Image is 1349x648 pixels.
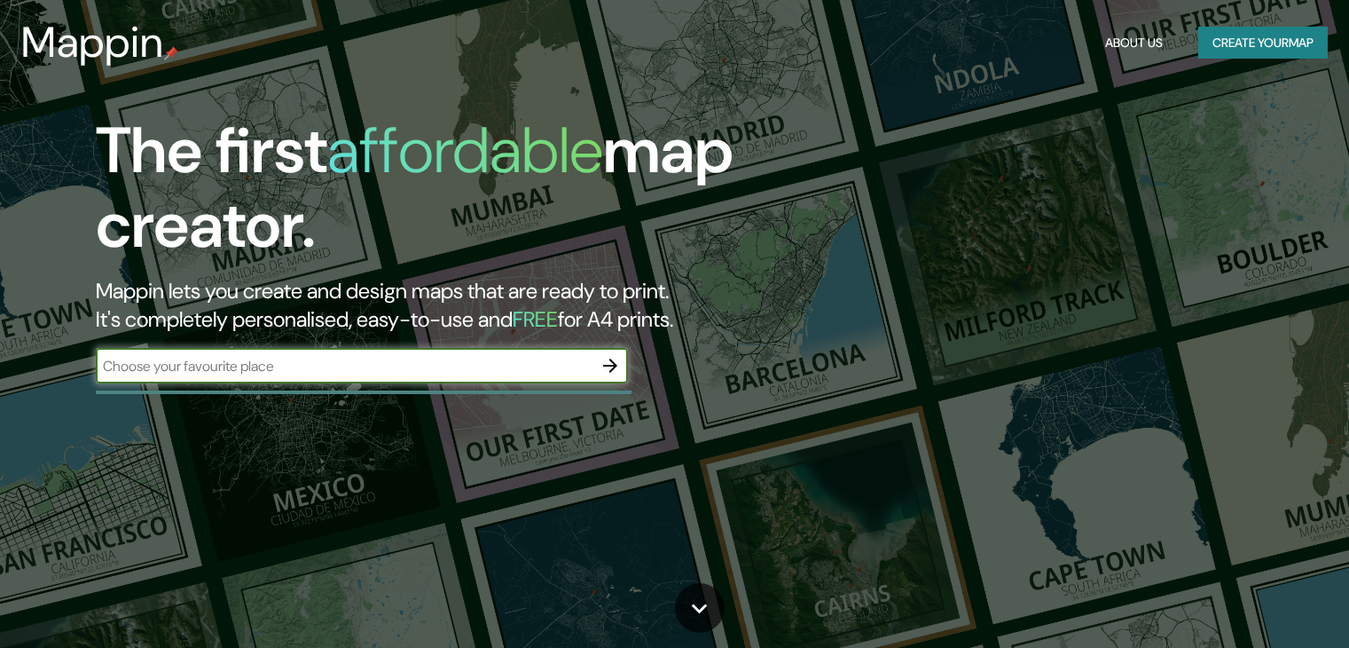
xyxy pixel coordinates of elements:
button: About Us [1098,27,1170,59]
h3: Mappin [21,18,164,67]
button: Create yourmap [1198,27,1328,59]
input: Choose your favourite place [96,356,592,376]
h2: Mappin lets you create and design maps that are ready to print. It's completely personalised, eas... [96,277,771,334]
h1: The first map creator. [96,114,771,277]
h1: affordable [327,109,603,192]
h5: FREE [513,305,558,333]
img: mappin-pin [164,46,178,60]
